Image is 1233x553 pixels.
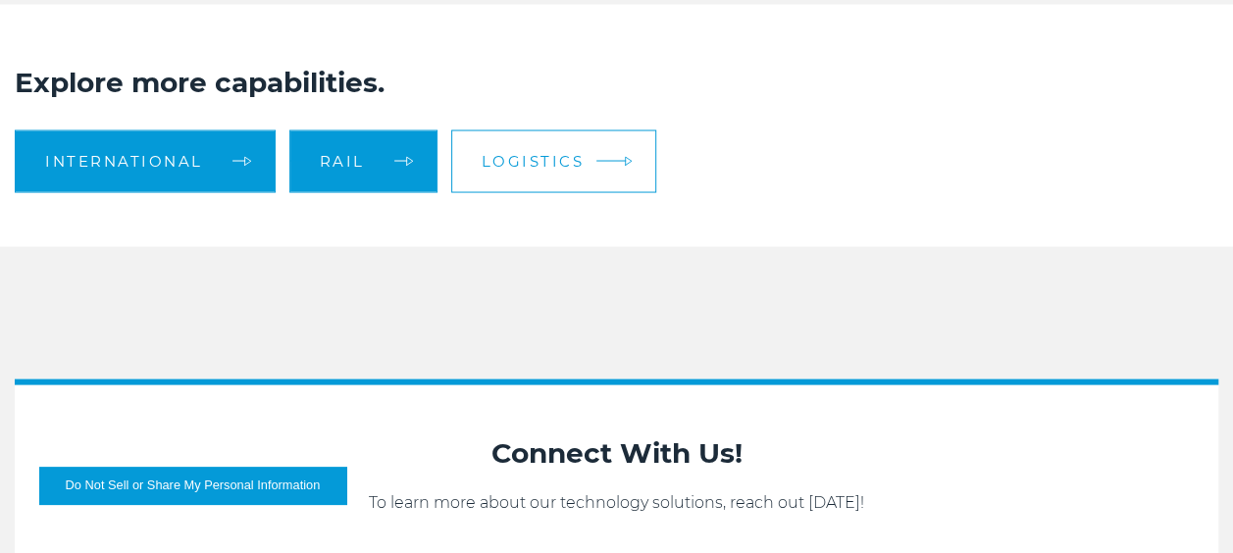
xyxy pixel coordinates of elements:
span: Logistics [482,153,585,168]
a: Rail arrow arrow [289,129,437,192]
span: International [45,153,203,168]
span: Rail [320,153,365,168]
h2: Explore more capabilities. [15,63,1218,100]
h2: Connect With Us! [34,433,1199,471]
button: Do Not Sell or Share My Personal Information [39,467,346,504]
a: Logistics arrow arrow [451,129,657,192]
img: arrow [625,156,633,167]
p: To learn more about our technology solutions, reach out [DATE]! [34,490,1199,514]
a: International arrow arrow [15,129,276,192]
